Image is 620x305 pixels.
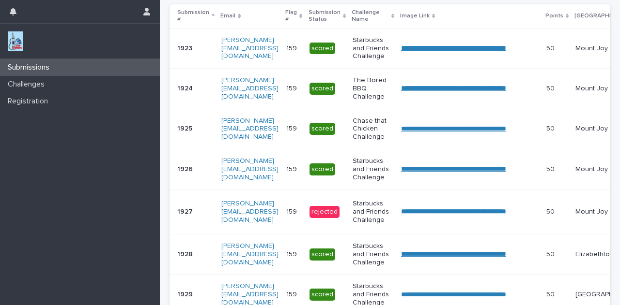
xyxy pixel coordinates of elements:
[8,31,23,51] img: jxsLJbdS1eYBI7rVAS4p
[400,11,430,21] p: Image Link
[220,11,235,21] p: Email
[310,206,340,218] div: rejected
[309,7,341,25] p: Submission Status
[4,97,56,106] p: Registration
[286,163,299,174] p: 159
[177,83,195,93] p: 1924
[286,123,299,133] p: 159
[221,77,279,100] a: [PERSON_NAME][EMAIL_ADDRESS][DOMAIN_NAME]
[4,80,52,89] p: Challenges
[353,36,393,60] p: Starbucks and Friends Challenge
[4,63,57,72] p: Submissions
[177,163,195,174] p: 1926
[546,123,557,133] p: 50
[177,289,195,299] p: 1929
[286,289,299,299] p: 159
[286,43,299,53] p: 159
[177,123,194,133] p: 1925
[546,289,557,299] p: 50
[353,200,393,224] p: Starbucks and Friends Challenge
[353,242,393,266] p: Starbucks and Friends Challenge
[177,43,194,53] p: 1923
[353,117,393,141] p: Chase that Chicken Challenge
[310,289,335,301] div: scored
[221,37,279,60] a: [PERSON_NAME][EMAIL_ADDRESS][DOMAIN_NAME]
[177,7,209,25] p: Submission #
[310,163,335,175] div: scored
[286,83,299,93] p: 159
[310,83,335,95] div: scored
[546,43,557,53] p: 50
[546,163,557,174] p: 50
[221,158,279,181] a: [PERSON_NAME][EMAIL_ADDRESS][DOMAIN_NAME]
[546,206,557,216] p: 50
[221,243,279,266] a: [PERSON_NAME][EMAIL_ADDRESS][DOMAIN_NAME]
[286,206,299,216] p: 159
[221,200,279,223] a: [PERSON_NAME][EMAIL_ADDRESS][DOMAIN_NAME]
[177,206,195,216] p: 1927
[177,248,195,259] p: 1928
[285,7,297,25] p: Flag #
[545,11,563,21] p: Points
[286,248,299,259] p: 159
[221,117,279,141] a: [PERSON_NAME][EMAIL_ADDRESS][DOMAIN_NAME]
[310,43,335,55] div: scored
[546,248,557,259] p: 50
[352,7,389,25] p: Challenge Name
[353,157,393,181] p: Starbucks and Friends Challenge
[310,248,335,261] div: scored
[353,76,393,101] p: The Bored BBQ Challenge
[546,83,557,93] p: 50
[310,123,335,135] div: scored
